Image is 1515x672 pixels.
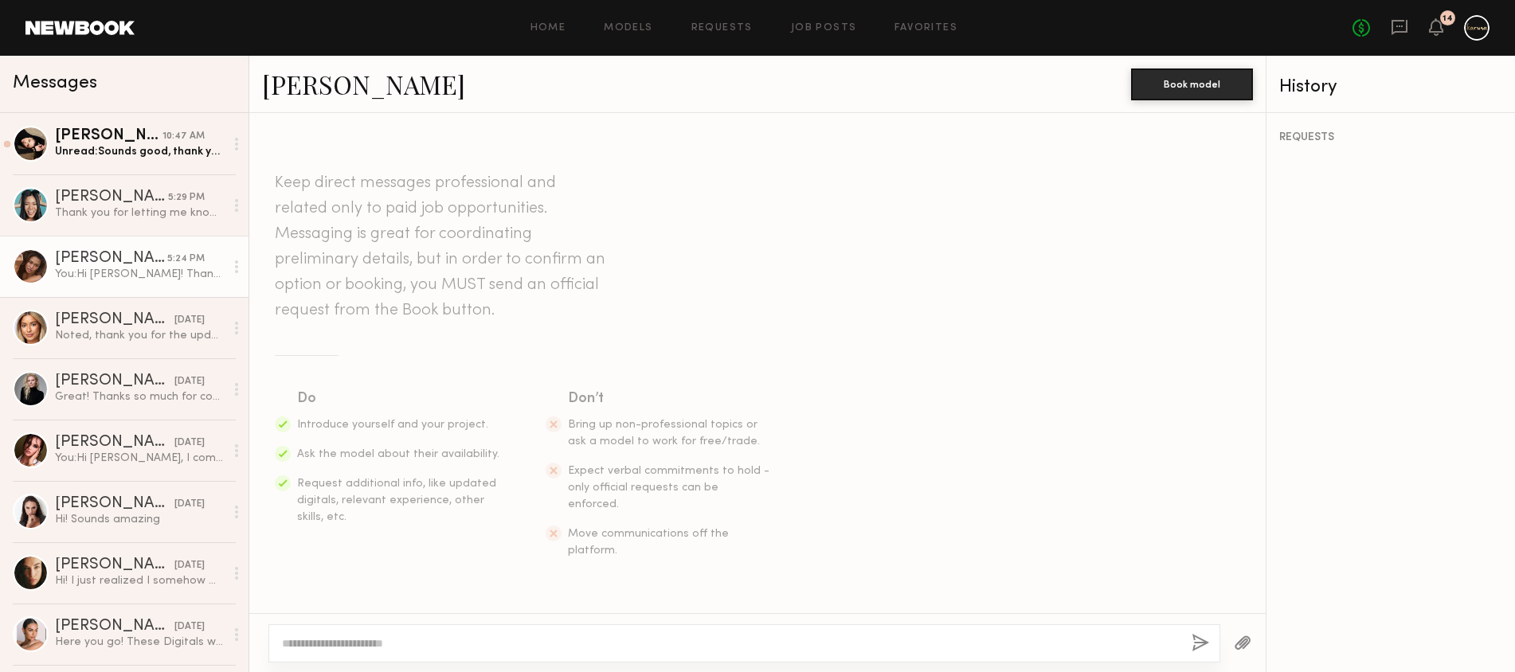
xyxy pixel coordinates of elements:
div: [DATE] [174,436,205,451]
a: Job Posts [791,23,857,33]
div: [DATE] [174,497,205,512]
div: [PERSON_NAME] [55,128,162,144]
div: Unread: Sounds good, thank you! [55,144,225,159]
div: Noted, thank you for the update. Hope to work together soon! [55,328,225,343]
div: Great! Thanks so much for confirming! [55,389,225,404]
div: Thank you for letting me know! That sounds great - hope to work with you in the near future! Best... [55,205,225,221]
span: Move communications off the platform. [568,529,729,556]
div: Here you go! These Digitals were made [DATE] xx [URL][DOMAIN_NAME] [55,635,225,650]
a: Book model [1131,76,1253,90]
a: [PERSON_NAME] [262,67,465,101]
div: Hi! Sounds amazing [55,512,225,527]
a: Requests [691,23,753,33]
a: Favorites [895,23,957,33]
span: Bring up non-professional topics or ask a model to work for free/trade. [568,420,760,447]
div: [DATE] [174,313,205,328]
a: Models [604,23,652,33]
div: [DATE] [174,558,205,573]
div: 5:24 PM [167,252,205,267]
div: [PERSON_NAME] [55,251,167,267]
div: Do [297,388,501,410]
span: Ask the model about their availability. [297,449,499,459]
div: [PERSON_NAME] [55,312,174,328]
div: You: Hi [PERSON_NAME]! Thank you for sending over these photos! We'd love to book you for 2 hours... [55,267,225,282]
div: 10:47 AM [162,129,205,144]
div: REQUESTS [1279,132,1502,143]
a: Home [530,23,566,33]
span: Expect verbal commitments to hold - only official requests can be enforced. [568,466,769,510]
button: Book model [1131,68,1253,100]
div: History [1279,78,1502,96]
div: [PERSON_NAME] [55,189,168,205]
div: [PERSON_NAME] [55,373,174,389]
span: Introduce yourself and your project. [297,420,488,430]
div: 14 [1443,14,1453,23]
span: Request additional info, like updated digitals, relevant experience, other skills, etc. [297,479,496,522]
div: [DATE] [174,374,205,389]
div: [PERSON_NAME] [55,435,174,451]
div: Don’t [568,388,772,410]
div: [PERSON_NAME] [55,557,174,573]
div: Hi! I just realized I somehow missed your message earlier I didn’t get a notification for it. I r... [55,573,225,588]
div: [PERSON_NAME] [55,496,174,512]
header: Keep direct messages professional and related only to paid job opportunities. Messaging is great ... [275,170,609,323]
div: [PERSON_NAME] [55,619,174,635]
div: 5:29 PM [168,190,205,205]
div: [DATE] [174,619,205,635]
div: You: Hi [PERSON_NAME], I completely apologize about that. I just updated the request to reflect t... [55,451,225,466]
span: Messages [13,74,97,92]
